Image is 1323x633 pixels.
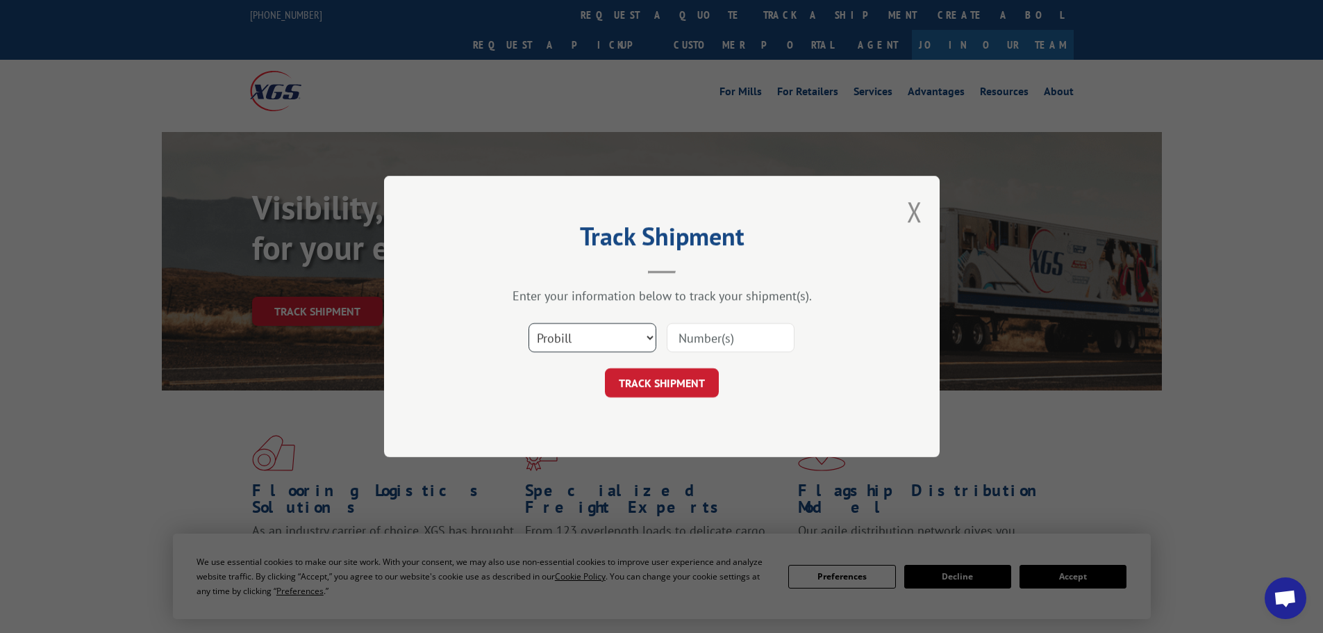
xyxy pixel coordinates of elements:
[454,227,870,253] h2: Track Shipment
[605,368,719,397] button: TRACK SHIPMENT
[454,288,870,304] div: Enter your information below to track your shipment(s).
[667,323,794,352] input: Number(s)
[1265,577,1306,619] div: Open chat
[907,193,922,230] button: Close modal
